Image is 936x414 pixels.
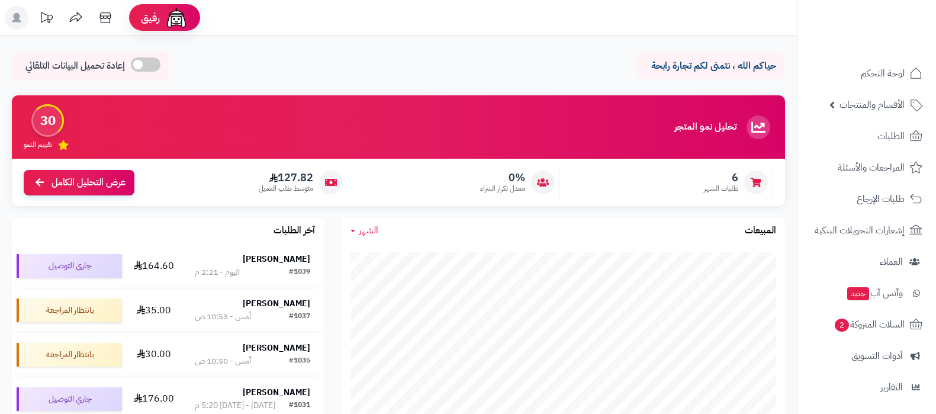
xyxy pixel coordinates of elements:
[243,253,310,265] strong: [PERSON_NAME]
[877,128,905,145] span: الطلبات
[31,6,61,33] a: تحديثات المنصة
[480,184,525,194] span: معدل تكرار الشراء
[289,267,310,278] div: #1039
[17,343,122,367] div: بانتظار المراجعة
[127,244,182,288] td: 164.60
[857,191,905,207] span: طلبات الإرجاع
[165,6,188,30] img: ai-face.png
[805,248,929,276] a: العملاء
[805,185,929,213] a: طلبات الإرجاع
[195,400,275,412] div: [DATE] - [DATE] 5:20 م
[127,333,182,377] td: 30.00
[24,170,134,195] a: عرض التحليل الكامل
[243,386,310,399] strong: [PERSON_NAME]
[243,342,310,354] strong: [PERSON_NAME]
[674,122,736,133] h3: تحليل نمو المتجر
[805,122,929,150] a: الطلبات
[880,379,903,396] span: التقارير
[127,288,182,332] td: 35.00
[289,355,310,367] div: #1035
[805,310,929,339] a: السلات المتروكة2
[861,65,905,82] span: لوحة التحكم
[835,319,849,332] span: 2
[17,299,122,322] div: بانتظار المراجعة
[195,311,251,323] div: أمس - 10:53 ص
[880,253,903,270] span: العملاء
[805,279,929,307] a: وآتس آبجديد
[195,355,251,367] div: أمس - 10:50 ص
[259,184,313,194] span: متوسط طلب العميل
[805,373,929,402] a: التقارير
[289,400,310,412] div: #1031
[350,224,378,238] a: الشهر
[745,226,776,236] h3: المبيعات
[243,297,310,310] strong: [PERSON_NAME]
[141,11,160,25] span: رفيق
[805,153,929,182] a: المراجعات والأسئلة
[646,59,776,73] p: حياكم الله ، نتمنى لكم تجارة رابحة
[25,59,125,73] span: إعادة تحميل البيانات التلقائي
[838,159,905,176] span: المراجعات والأسئلة
[195,267,240,278] div: اليوم - 2:21 م
[805,342,929,370] a: أدوات التسويق
[274,226,315,236] h3: آخر الطلبات
[815,222,905,239] span: إشعارات التحويلات البنكية
[259,171,313,184] span: 127.82
[359,223,378,238] span: الشهر
[52,176,126,190] span: عرض التحليل الكامل
[289,311,310,323] div: #1037
[851,348,903,364] span: أدوات التسويق
[847,287,869,300] span: جديد
[805,59,929,88] a: لوحة التحكم
[704,184,738,194] span: طلبات الشهر
[24,140,52,150] span: تقييم النمو
[846,285,903,301] span: وآتس آب
[17,387,122,411] div: جاري التوصيل
[839,97,905,113] span: الأقسام والمنتجات
[834,316,905,333] span: السلات المتروكة
[805,216,929,245] a: إشعارات التحويلات البنكية
[17,254,122,278] div: جاري التوصيل
[704,171,738,184] span: 6
[480,171,525,184] span: 0%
